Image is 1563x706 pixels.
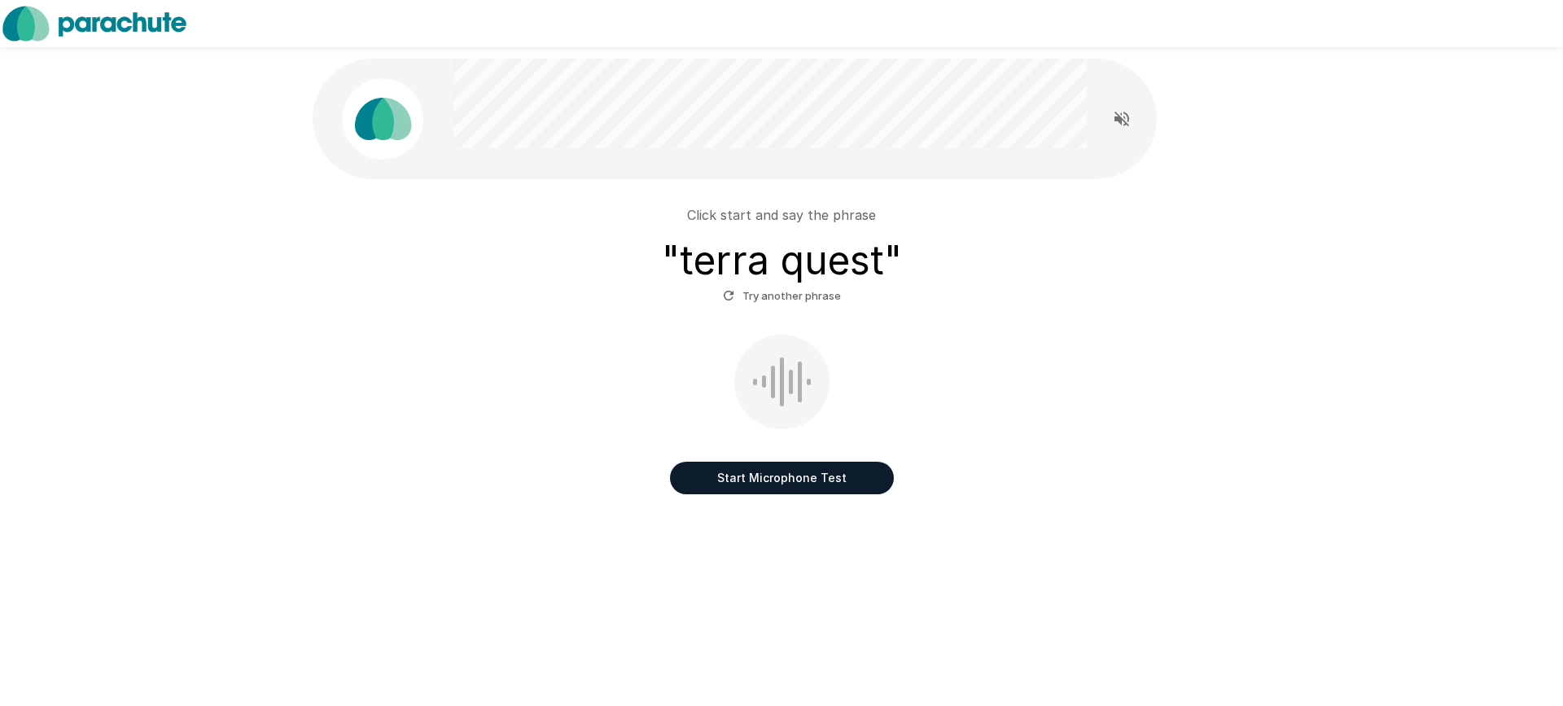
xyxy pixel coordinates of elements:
button: Try another phrase [719,283,845,309]
h3: " terra quest " [662,238,902,283]
img: parachute_avatar.png [342,78,423,160]
p: Click start and say the phrase [687,205,876,225]
button: Start Microphone Test [670,462,894,494]
button: Read questions aloud [1105,103,1138,135]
